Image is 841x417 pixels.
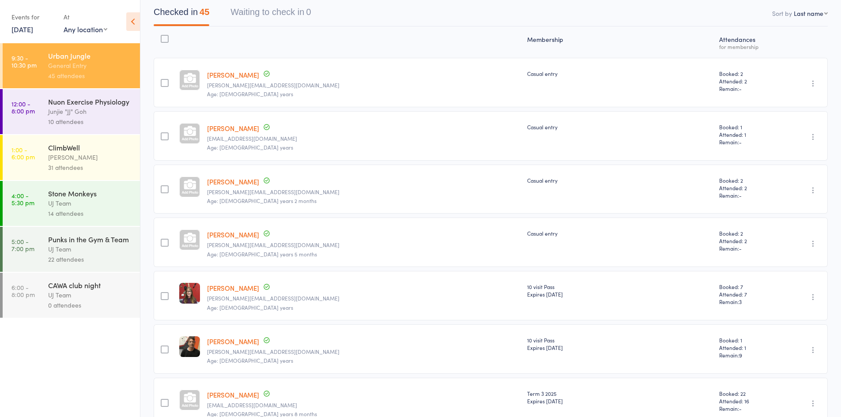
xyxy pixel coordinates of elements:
div: Punks in the Gym & Team [48,234,132,244]
div: UJ Team [48,290,132,300]
time: 9:30 - 10:30 pm [11,54,37,68]
div: 0 attendees [48,300,132,310]
div: Casual entry [527,123,712,131]
span: Remain: [719,298,778,305]
span: - [739,244,742,252]
div: Events for [11,10,55,24]
span: - [739,138,742,146]
span: Attended: 2 [719,77,778,85]
small: nealinda@bigpond.com [207,349,520,355]
a: 1:00 -6:00 pmClimbWell[PERSON_NAME]31 attendees [3,135,140,180]
div: Membership [524,30,716,54]
div: CAWA club night [48,280,132,290]
small: Lewis.abernethy308@gmail.com [207,242,520,248]
div: Expires [DATE] [527,344,712,351]
a: [PERSON_NAME] [207,124,259,133]
a: 9:30 -10:30 pmUrban JungleGeneral Entry45 attendees [3,43,140,88]
div: UJ Team [48,244,132,254]
div: 45 [200,7,209,17]
div: UJ Team [48,198,132,208]
div: 22 attendees [48,254,132,264]
div: Last name [794,9,823,18]
a: [PERSON_NAME] [207,283,259,293]
div: Casual entry [527,70,712,77]
span: Age: [DEMOGRAPHIC_DATA] years [207,90,293,98]
div: [PERSON_NAME] [48,152,132,162]
div: Nuon Exercise Physiology [48,97,132,106]
span: 3 [739,298,742,305]
label: Sort by [772,9,792,18]
small: Lewis.abernethy308@gmail.com [207,82,520,88]
a: 6:00 -8:00 pmCAWA club nightUJ Team0 attendees [3,273,140,318]
div: Term 3 2025 [527,390,712,405]
span: Age: [DEMOGRAPHIC_DATA] years [207,143,293,151]
time: 5:00 - 7:00 pm [11,238,34,252]
span: Attended: 2 [719,237,778,244]
span: - [739,192,742,199]
div: ClimbWell [48,143,132,152]
small: Cornerstoneinteriors@xtra.co.nz [207,135,520,142]
div: Junjie "JJ" Goh [48,106,132,116]
div: General Entry [48,60,132,71]
span: Booked: 2 [719,177,778,184]
span: Attended: 7 [719,290,778,298]
span: Remain: [719,138,778,146]
a: [PERSON_NAME] [207,177,259,186]
a: [DATE] [11,24,33,34]
span: Booked: 22 [719,390,778,397]
span: Remain: [719,351,778,359]
span: Attended: 2 [719,184,778,192]
a: 5:00 -7:00 pmPunks in the Gym & TeamUJ Team22 attendees [3,227,140,272]
div: Expires [DATE] [527,397,712,405]
div: 14 attendees [48,208,132,218]
small: nealinda@bigpond.com [207,295,520,301]
div: Urban Jungle [48,51,132,60]
div: 10 visit Pass [527,336,712,351]
span: Booked: 7 [719,283,778,290]
span: Remain: [719,405,778,412]
span: Booked: 1 [719,336,778,344]
span: Age: [DEMOGRAPHIC_DATA] years [207,304,293,311]
div: for membership [719,44,778,49]
a: [PERSON_NAME] [207,337,259,346]
div: 10 attendees [48,116,132,127]
small: Marcoarevalo@live.cl [207,402,520,408]
span: - [739,85,742,92]
span: Age: [DEMOGRAPHIC_DATA] years [207,357,293,364]
div: 45 attendees [48,71,132,81]
button: Checked in45 [154,3,209,26]
a: [PERSON_NAME] [207,230,259,239]
time: 4:00 - 5:30 pm [11,192,34,206]
div: Atten­dances [716,30,782,54]
span: Booked: 2 [719,70,778,77]
a: 12:00 -8:00 pmNuon Exercise PhysiologyJunjie "JJ" Goh10 attendees [3,89,140,134]
div: At [64,10,107,24]
span: Remain: [719,85,778,92]
span: Remain: [719,192,778,199]
span: Age: [DEMOGRAPHIC_DATA] years 2 months [207,197,317,204]
time: 1:00 - 6:00 pm [11,146,35,160]
div: 0 [306,7,311,17]
span: Remain: [719,244,778,252]
time: 12:00 - 8:00 pm [11,100,35,114]
img: image1590306056.png [179,336,200,357]
span: Attended: 1 [719,131,778,138]
span: Booked: 1 [719,123,778,131]
small: Lewis.abernethy308@gmail.com [207,189,520,195]
div: Expires [DATE] [527,290,712,298]
span: Age: [DEMOGRAPHIC_DATA] years 5 months [207,250,317,258]
a: [PERSON_NAME] [207,70,259,79]
div: Casual entry [527,177,712,184]
div: Any location [64,24,107,34]
a: [PERSON_NAME] [207,390,259,399]
time: 6:00 - 8:00 pm [11,284,35,298]
span: Attended: 1 [719,344,778,351]
div: Casual entry [527,229,712,237]
a: 4:00 -5:30 pmStone MonkeysUJ Team14 attendees [3,181,140,226]
div: 31 attendees [48,162,132,173]
span: - [739,405,742,412]
span: Attended: 16 [719,397,778,405]
span: 9 [739,351,742,359]
div: 10 visit Pass [527,283,712,298]
span: Booked: 2 [719,229,778,237]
